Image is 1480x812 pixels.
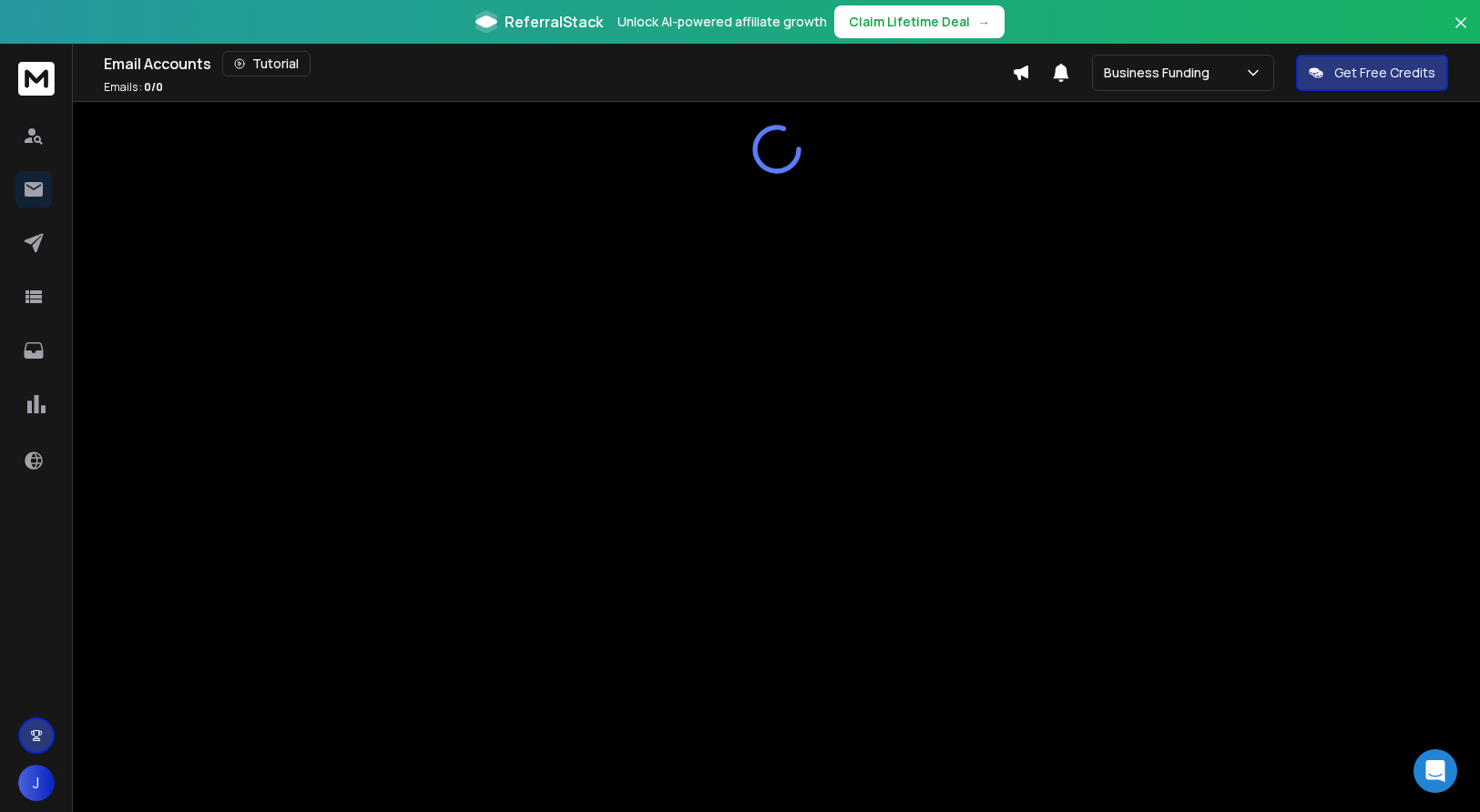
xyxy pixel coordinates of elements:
[1334,64,1435,82] p: Get Free Credits
[618,13,827,31] p: Unlock AI-powered affiliate growth
[18,765,55,801] button: J
[1296,55,1448,91] button: Get Free Credits
[1414,749,1457,793] div: Open Intercom Messenger
[144,79,163,95] span: 0 / 0
[104,80,163,95] p: Emails :
[104,51,1012,76] div: Email Accounts
[1104,64,1217,82] p: Business Funding
[222,51,311,76] button: Tutorial
[505,11,603,33] span: ReferralStack
[834,5,1005,38] button: Claim Lifetime Deal→
[977,13,990,31] span: →
[1449,11,1473,55] button: Close banner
